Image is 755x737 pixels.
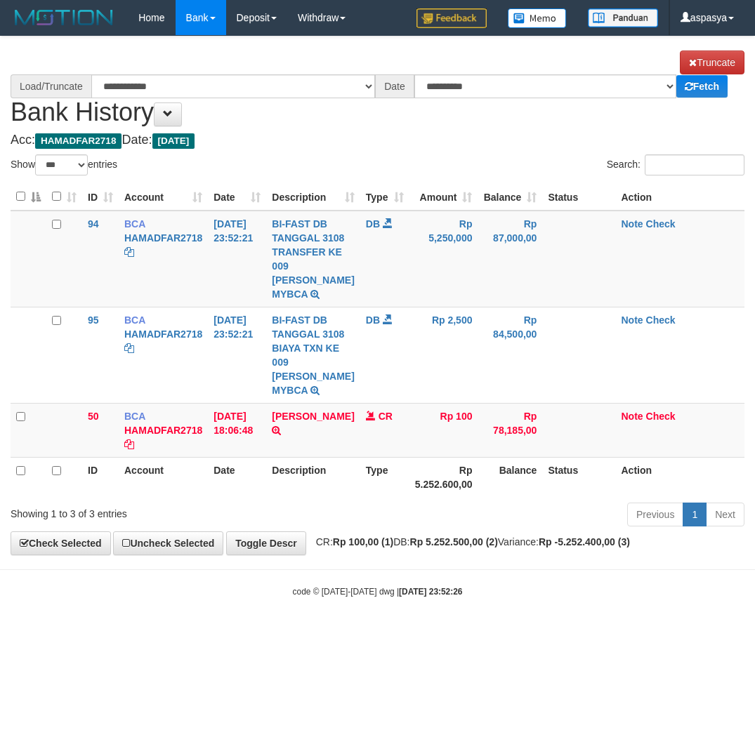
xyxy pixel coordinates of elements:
th: Balance [478,457,542,497]
img: MOTION_logo.png [11,7,117,28]
img: Button%20Memo.svg [508,8,567,28]
a: Fetch [676,75,728,98]
td: Rp 84,500,00 [478,307,542,403]
span: CR: DB: Variance: [309,536,630,547]
span: DB [366,314,380,326]
th: Rp 5.252.600,00 [409,457,478,497]
a: Toggle Descr [226,531,306,555]
div: Showing 1 to 3 of 3 entries [11,501,304,521]
a: BI-FAST DB TANGGAL 3108 BIAYA TXN KE 009 [PERSON_NAME] MYBCA [272,314,354,396]
a: HAMADFAR2718 [124,425,202,436]
th: Action [616,457,745,497]
a: Note [622,411,643,422]
th: Date: activate to sort column ascending [208,183,266,211]
span: 94 [88,218,99,230]
td: Rp 87,000,00 [478,211,542,307]
td: Rp 2,500 [409,307,478,403]
span: CR [379,411,393,422]
th: Date [208,457,266,497]
a: Truncate [680,51,744,74]
a: Check [646,218,676,230]
strong: [DATE] 23:52:26 [399,587,462,597]
a: Note [622,218,643,230]
a: BI-FAST DB TANGGAL 3108 TRANSFER KE 009 [PERSON_NAME] MYBCA [272,218,354,300]
a: HAMADFAR2718 [124,328,202,340]
a: [PERSON_NAME] [272,411,354,422]
h1: Bank History [11,51,744,126]
strong: Rp 100,00 (1) [333,536,393,547]
span: BCA [124,411,145,422]
th: : activate to sort column ascending [46,183,82,211]
td: [DATE] 18:06:48 [208,403,266,457]
a: 1 [683,503,707,526]
span: BCA [124,314,145,326]
label: Show entries [11,154,117,175]
td: Rp 100 [409,403,478,457]
th: Status [542,183,615,211]
span: [DATE] [152,133,195,149]
th: Type [360,457,409,497]
th: Account: activate to sort column ascending [119,183,208,211]
span: HAMADFAR2718 [35,133,122,149]
td: [DATE] 23:52:21 [208,211,266,307]
small: code © [DATE]-[DATE] dwg | [293,587,463,597]
a: Previous [627,503,683,526]
a: Check Selected [11,531,111,555]
strong: Rp 5.252.500,00 (2) [410,536,498,547]
th: Amount: activate to sort column ascending [409,183,478,211]
a: Copy HAMADFAR2718 to clipboard [124,439,134,450]
strong: Rp -5.252.400,00 (3) [539,536,630,547]
th: Status [542,457,615,497]
input: Search: [645,154,744,175]
th: Balance: activate to sort column ascending [478,183,542,211]
a: HAMADFAR2718 [124,232,202,244]
a: Note [622,314,643,326]
td: Rp 5,250,000 [409,211,478,307]
label: Search: [607,154,744,175]
a: Uncheck Selected [113,531,223,555]
h4: Acc: Date: [11,133,744,147]
th: : activate to sort column descending [11,183,46,211]
span: BCA [124,218,145,230]
select: Showentries [35,154,88,175]
th: Description: activate to sort column ascending [266,183,360,211]
td: [DATE] 23:52:21 [208,307,266,403]
a: Next [706,503,744,526]
div: Date [375,74,414,98]
a: Check [646,314,676,326]
a: Copy HAMADFAR2718 to clipboard [124,343,134,354]
span: 95 [88,314,99,326]
th: Account [119,457,208,497]
img: Feedback.jpg [416,8,487,28]
span: 50 [88,411,99,422]
th: Description [266,457,360,497]
img: panduan.png [588,8,658,27]
th: Type: activate to sort column ascending [360,183,409,211]
td: Rp 78,185,00 [478,403,542,457]
div: Load/Truncate [11,74,91,98]
a: Copy HAMADFAR2718 to clipboard [124,246,134,258]
th: ID [82,457,119,497]
th: Action [616,183,745,211]
span: DB [366,218,380,230]
th: ID: activate to sort column ascending [82,183,119,211]
a: Check [646,411,676,422]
